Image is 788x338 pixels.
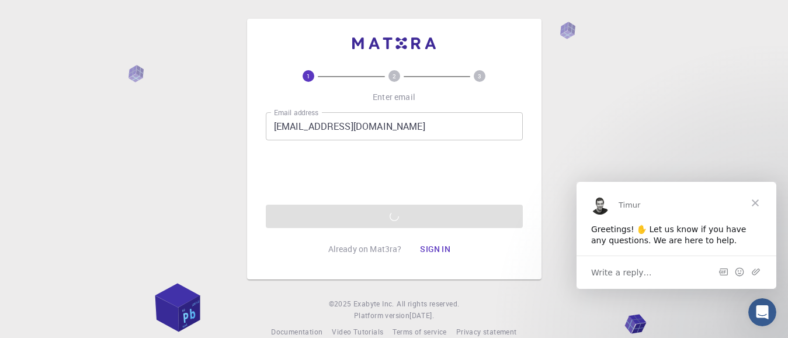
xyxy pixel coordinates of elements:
span: Documentation [271,327,322,336]
text: 1 [307,72,310,80]
span: [DATE] . [409,311,434,320]
a: Documentation [271,326,322,338]
a: Terms of service [393,326,446,338]
span: Privacy statement [456,327,517,336]
iframe: reCAPTCHA [306,150,483,195]
span: Exabyte Inc. [353,299,394,308]
p: Enter email [373,91,415,103]
a: Video Tutorials [332,326,383,338]
span: All rights reserved. [397,298,459,310]
span: Platform version [354,310,409,322]
iframe: Intercom live chat [748,298,776,326]
span: Video Tutorials [332,327,383,336]
a: Exabyte Inc. [353,298,394,310]
iframe: Intercom live chat message [577,182,776,289]
p: Already on Mat3ra? [328,243,402,255]
a: [DATE]. [409,310,434,322]
text: 3 [478,72,481,80]
button: Sign in [411,237,460,261]
text: 2 [393,72,396,80]
a: Privacy statement [456,326,517,338]
span: Terms of service [393,327,446,336]
span: © 2025 [329,298,353,310]
label: Email address [274,108,318,118]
